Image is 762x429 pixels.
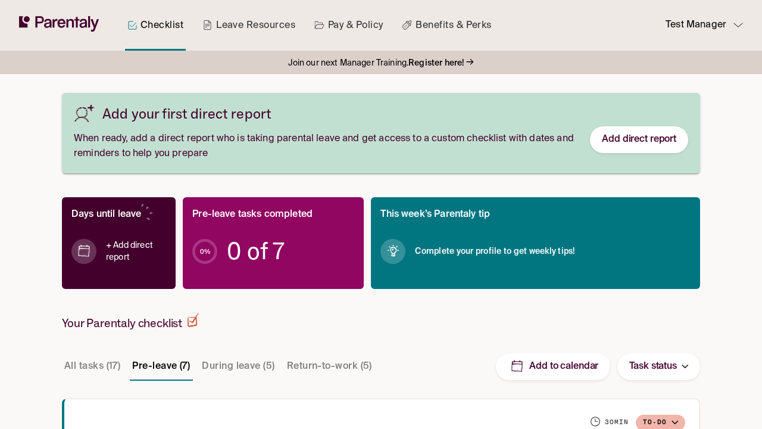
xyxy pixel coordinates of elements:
a: Join our next Manager Training.Register here!→ [288,55,474,71]
button: Pre-leave (7) [130,352,192,381]
p: Days until leave [71,207,141,223]
span: Join our next Manager Training. [288,55,464,71]
span: When ready, add a direct report who is taking parental leave and get access to a custom checklist... [74,132,580,161]
p: Test Manager [666,17,726,33]
h3: Add your first direct report [102,107,271,120]
button: Add direct report [590,126,688,153]
strong: Register here! [408,59,464,67]
button: During leave (5) [199,352,277,381]
h2: Your Parentaly checklist [62,313,199,331]
span: 0 of 7 [227,245,285,257]
p: Task status [629,359,677,375]
a: + Add direct report [106,240,166,263]
a: Add direct report [602,133,676,146]
button: Task status [617,353,700,380]
p: Pre-leave tasks completed [192,207,313,223]
p: This week’s Parentaly tip [380,207,490,223]
p: → [466,54,474,71]
button: Return-to-work (5) [285,352,374,381]
button: Add to calendar [496,353,610,380]
p: Add to calendar [529,360,598,373]
span: Complete your profile to get weekly tips! [415,244,574,259]
button: All tasks (17) [62,352,123,381]
h6: 30 min [605,418,629,427]
div: Task stage tabs [62,352,377,381]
